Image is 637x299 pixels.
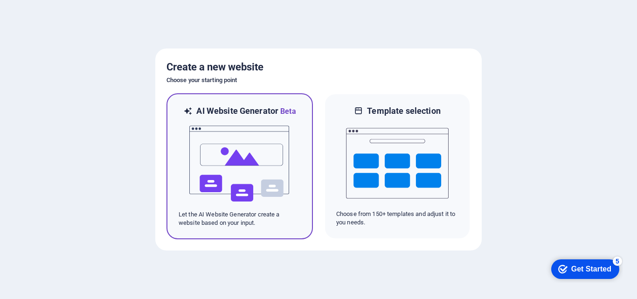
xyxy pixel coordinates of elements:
[188,117,291,210] img: ai
[324,93,471,239] div: Template selectionChoose from 150+ templates and adjust it to you needs.
[196,105,296,117] h6: AI Website Generator
[166,93,313,239] div: AI Website GeneratorBetaaiLet the AI Website Generator create a website based on your input.
[336,210,458,227] p: Choose from 150+ templates and adjust it to you needs.
[166,75,471,86] h6: Choose your starting point
[278,107,296,116] span: Beta
[367,105,440,117] h6: Template selection
[179,210,301,227] p: Let the AI Website Generator create a website based on your input.
[69,2,78,11] div: 5
[7,5,76,24] div: Get Started 5 items remaining, 0% complete
[166,60,471,75] h5: Create a new website
[28,10,68,19] div: Get Started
